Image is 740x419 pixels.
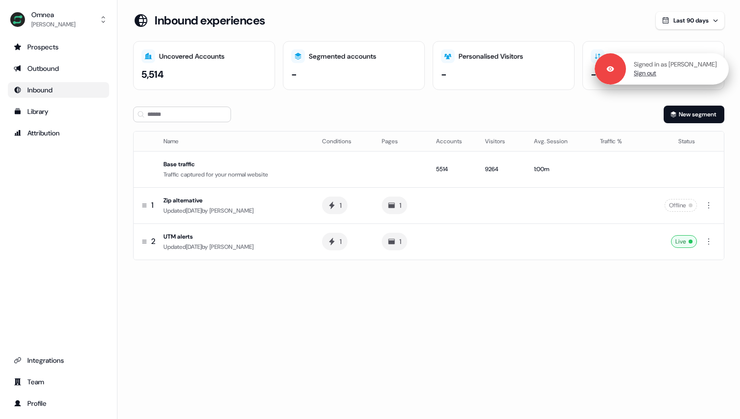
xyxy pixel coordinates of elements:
h3: Inbound experiences [155,13,265,28]
p: Signed in as [PERSON_NAME] [634,60,717,69]
a: Go to templates [8,104,109,119]
th: Avg. Session [526,132,592,151]
span: [PERSON_NAME] [209,243,254,251]
div: - [291,67,297,82]
th: Pages [374,132,428,151]
a: Sign out [634,69,656,78]
th: Traffic % [592,132,642,151]
button: 1 [382,233,407,250]
div: Traffic captured for your normal website [163,170,306,179]
div: Profile [14,398,103,408]
span: [PERSON_NAME] [209,207,254,215]
a: Go to profile [8,396,109,411]
a: Go to integrations [8,353,109,368]
div: Zip alternative [163,196,306,205]
div: Updated [DATE] by [163,206,306,216]
div: Outbound [14,64,103,73]
a: Go to attribution [8,125,109,141]
a: Go to Inbound [8,82,109,98]
div: - [591,67,597,82]
div: UTM alerts [163,232,306,242]
a: Go to outbound experience [8,61,109,76]
div: Attribution [14,128,103,138]
div: [PERSON_NAME] [31,20,75,29]
div: 1 [340,237,342,246]
div: Status [650,136,695,146]
button: 1 [382,197,407,214]
div: Base traffic [163,159,306,169]
div: Segmented traffic % [608,51,673,62]
div: Prospects [14,42,103,52]
div: Uncovered Accounts [159,51,225,62]
button: Last 90 days [656,12,724,29]
th: Conditions [314,132,374,151]
div: Live [671,235,697,248]
div: 1 [340,200,342,210]
div: Team [14,377,103,387]
a: Go to team [8,374,109,390]
th: Visitors [477,132,526,151]
div: 1 [399,237,401,246]
div: 5514 [436,164,469,174]
div: Library [14,107,103,116]
span: 1 [151,200,154,211]
div: Personalised Visitors [459,51,523,62]
div: Offline [665,199,697,212]
button: Omnea[PERSON_NAME] [8,8,109,31]
button: New segment [664,106,724,123]
button: 1 [322,233,347,250]
button: 1 [322,197,347,214]
div: Integrations [14,355,103,365]
div: Omnea [31,10,75,20]
th: Name [160,132,314,151]
div: 1 [399,200,401,210]
th: Accounts [428,132,477,151]
div: 9264 [485,164,518,174]
div: 1:00m [534,164,584,174]
span: 2 [151,236,156,247]
div: Segmented accounts [309,51,376,62]
a: Go to prospects [8,39,109,55]
span: Last 90 days [673,17,709,24]
div: Updated [DATE] by [163,242,306,252]
div: Inbound [14,85,103,95]
div: 5,514 [141,67,164,82]
div: - [441,67,447,82]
